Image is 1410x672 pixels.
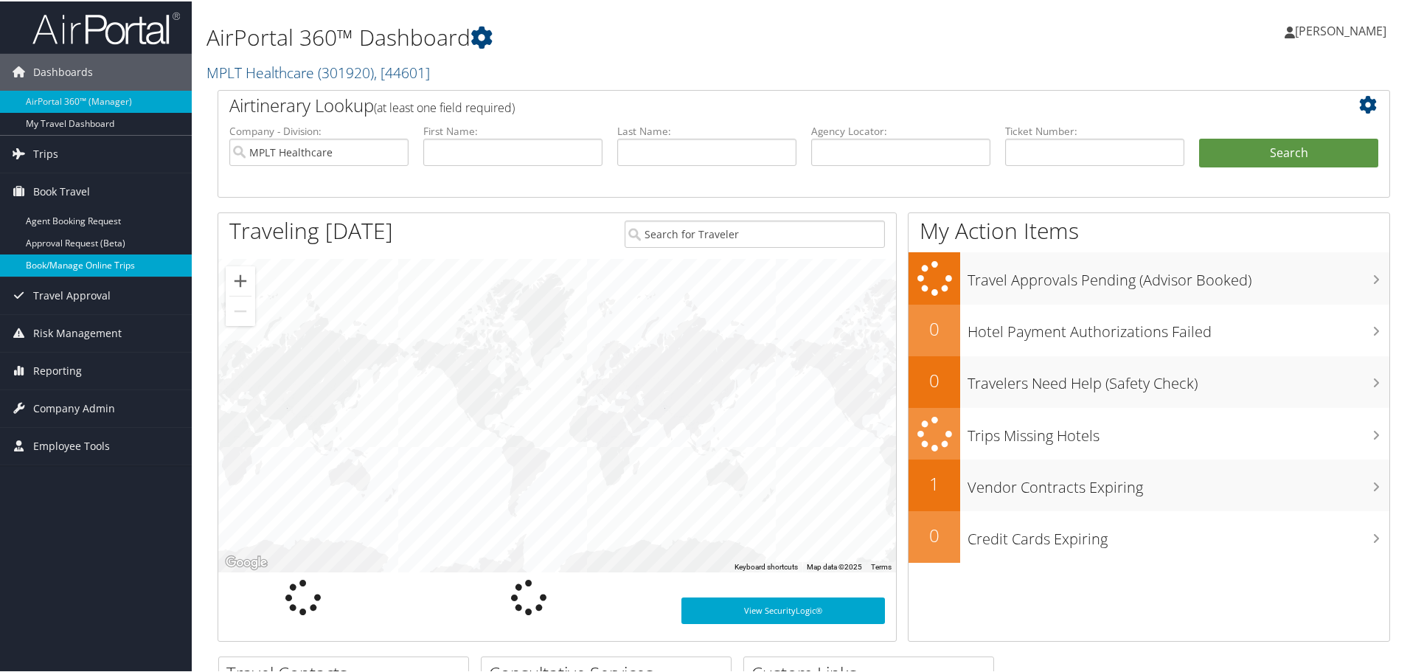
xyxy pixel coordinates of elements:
[909,303,1389,355] a: 0Hotel Payment Authorizations Failed
[1199,137,1378,167] button: Search
[968,261,1389,289] h3: Travel Approvals Pending (Advisor Booked)
[1295,21,1386,38] span: [PERSON_NAME]
[909,458,1389,510] a: 1Vendor Contracts Expiring
[206,21,1003,52] h1: AirPortal 360™ Dashboard
[33,134,58,171] span: Trips
[229,91,1281,117] h2: Airtinerary Lookup
[909,367,960,392] h2: 0
[909,510,1389,561] a: 0Credit Cards Expiring
[871,561,892,569] a: Terms (opens in new tab)
[909,522,960,547] h2: 0
[206,61,430,81] a: MPLT Healthcare
[734,561,798,571] button: Keyboard shortcuts
[807,561,862,569] span: Map data ©2025
[32,10,180,44] img: airportal-logo.png
[811,122,990,137] label: Agency Locator:
[226,265,255,294] button: Zoom in
[625,219,885,246] input: Search for Traveler
[681,596,885,623] a: View SecurityLogic®
[374,98,515,114] span: (at least one field required)
[1005,122,1184,137] label: Ticket Number:
[33,52,93,89] span: Dashboards
[318,61,374,81] span: ( 301920 )
[222,552,271,571] img: Google
[909,406,1389,459] a: Trips Missing Hotels
[968,313,1389,341] h3: Hotel Payment Authorizations Failed
[374,61,430,81] span: , [ 44601 ]
[909,355,1389,406] a: 0Travelers Need Help (Safety Check)
[968,468,1389,496] h3: Vendor Contracts Expiring
[1285,7,1401,52] a: [PERSON_NAME]
[909,470,960,495] h2: 1
[33,351,82,388] span: Reporting
[968,364,1389,392] h3: Travelers Need Help (Safety Check)
[617,122,796,137] label: Last Name:
[33,276,111,313] span: Travel Approval
[909,214,1389,245] h1: My Action Items
[909,251,1389,303] a: Travel Approvals Pending (Advisor Booked)
[33,172,90,209] span: Book Travel
[968,520,1389,548] h3: Credit Cards Expiring
[423,122,602,137] label: First Name:
[909,315,960,340] h2: 0
[229,122,409,137] label: Company - Division:
[33,426,110,463] span: Employee Tools
[968,417,1389,445] h3: Trips Missing Hotels
[33,389,115,426] span: Company Admin
[229,214,393,245] h1: Traveling [DATE]
[222,552,271,571] a: Open this area in Google Maps (opens a new window)
[226,295,255,325] button: Zoom out
[33,314,122,350] span: Risk Management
